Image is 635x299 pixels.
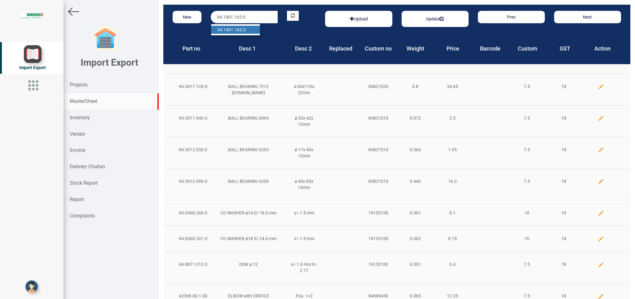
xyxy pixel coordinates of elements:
div: 0.064 [397,147,434,153]
div: Basic example [402,11,469,27]
div: 0.15 [434,235,471,242]
div: DISK ø 12 [211,261,285,267]
input: Serach by product part no [211,11,278,23]
div: 7.5 [508,115,545,121]
h4: Price [439,46,467,52]
div: ø 20x 42x 12mm [285,115,323,127]
div: 0.001 [397,261,434,267]
div: 18 [545,261,582,267]
div: BALL BEARING 7212 [DOMAIN_NAME] [211,83,285,96]
img: edit.png [598,115,604,121]
div: 84821010 [360,115,397,121]
strong: Inventory [70,115,90,121]
h4: Desc 1 [215,46,280,52]
div: 0.072 [397,115,434,121]
div: 0.8 [397,83,434,90]
div: 94.3017.120.0 [174,83,211,90]
div: 84669430 [360,293,397,299]
button: Next [554,11,621,23]
div: 94.3011.040.0 [174,115,211,121]
div: BALL BEARING 6209 [211,178,285,184]
div: 42368.00.1.00 [174,293,211,299]
b: Import Export [81,57,138,68]
h4: Custom no [364,46,392,52]
div: 1.95 [434,147,471,153]
div: CO WASHER ø18.0/ 24.0 mm [211,235,285,242]
strong: MasterSheet [70,98,97,104]
strong: Invoice [70,147,85,153]
div: 18 [545,83,582,90]
div: 16.3 [434,178,471,184]
div: 0.4 [434,261,471,267]
div: 18 [545,178,582,184]
strong: Report [70,196,84,202]
div: 0.065 [397,293,434,299]
div: 18 [545,115,582,121]
strong: Vendor [70,131,85,137]
div: 18 [545,210,582,216]
button: Update [422,14,448,24]
button: Upload [346,14,372,24]
strong: Projects [70,82,87,88]
div: s= 1.5 mm [285,210,323,216]
div: 10 [508,210,545,216]
div: 94.3012.030.0 [174,147,211,153]
div: 2.5 [434,115,471,121]
a: 94.1401.163.0 [211,26,260,34]
h4: GST [551,46,579,52]
div: 94.8811.012.0 [174,261,211,267]
div: 0.446 [397,178,434,184]
div: CO WASHER ø14.0/ 18.0 mm [211,210,285,216]
div: s= 1.5 mm [285,235,323,242]
img: edit.png [598,210,604,216]
img: edit.png [598,262,604,268]
div: 7.5 [508,147,545,153]
div: 7.5 [508,293,545,299]
strong: Delivery Challan [70,164,105,169]
div: ELBOW with ORIFICE [211,293,285,299]
div: ø 45x 85x 19mm [285,178,323,191]
div: 74152100 [360,261,397,267]
div: BALL BEARING 6203 [211,147,285,153]
div: 74152100 [360,235,397,242]
div: Pos. 1+2 [285,293,323,299]
div: 12.25 [434,293,471,299]
img: edit.png [598,178,604,185]
div: 18 [545,147,582,153]
div: 7.5 [508,83,545,90]
img: edit.png [598,236,604,242]
strong: Stock Report [70,180,98,186]
button: New [173,11,201,23]
div: ø 60x110x 22mm [285,83,323,96]
div: ø 17x 40x 12mm [285,147,323,159]
div: Basic example [325,11,392,27]
div: 18 [545,293,582,299]
img: edit.png [598,84,604,90]
strong: Complaints [70,213,95,219]
div: 84821010 [360,178,397,184]
h4: Custom [514,46,542,52]
button: Prev [478,11,545,23]
div: 74152100 [360,210,397,216]
div: 0.002 [397,235,434,242]
div: BALL BEARING 6004 [211,115,285,121]
img: edit.png [598,147,604,153]
img: garage-closed.png [93,26,118,51]
h4: Part no [177,46,205,52]
div: 34.65 [434,83,471,90]
h4: Action [588,46,616,52]
h4: Desc 2 [289,46,318,52]
h4: Weight [402,46,430,52]
div: 0.1 [434,210,471,216]
h4: Replaced [327,46,355,52]
div: s= 1.6 mm h= 2.77 [285,261,323,274]
div: 7.5 [508,178,545,184]
span: Import Export [19,65,46,70]
div: 84821020 [360,83,397,90]
div: 84821010 [360,147,397,153]
div: 10 [508,235,545,242]
div: 18 [545,235,582,242]
div: 7.5 [508,261,545,267]
div: 94.0360.301.0 [174,235,211,242]
strong: 94.1401.163.0 [217,27,246,32]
